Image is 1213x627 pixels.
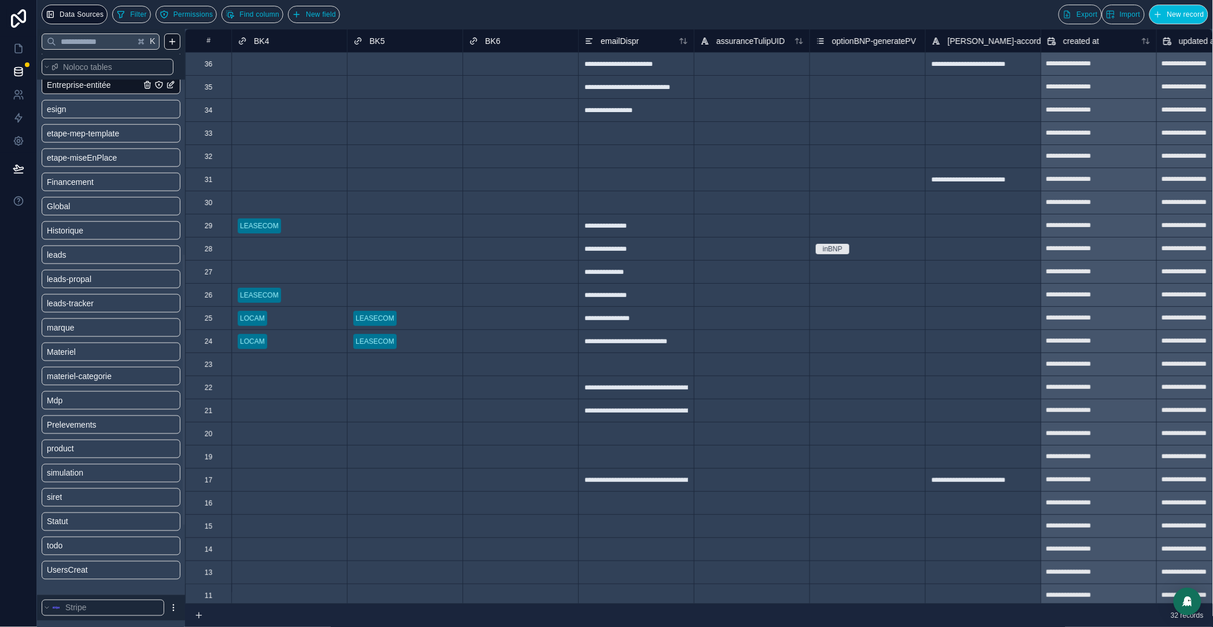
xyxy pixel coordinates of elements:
div: leads-propal [42,270,180,288]
span: esign [47,103,66,115]
div: 21 [205,406,212,415]
span: Mdp [47,395,62,406]
span: leads [47,249,66,261]
div: 27 [205,268,212,277]
div: 32 [205,152,212,161]
span: BK4 [254,35,269,47]
div: 16 [205,499,212,508]
span: Import [1120,10,1141,19]
div: Prelevements [42,415,180,434]
span: materiel-categorie [47,370,112,382]
span: BK6 [485,35,500,47]
a: product [47,443,140,455]
a: esign [47,103,140,115]
span: Statut [47,516,68,528]
a: materiel-categorie [47,370,140,382]
div: 28 [205,244,212,254]
a: Permissions [156,6,222,23]
a: Prelevements [47,419,140,431]
div: LEASECOM [356,336,394,347]
div: esign [42,100,180,118]
button: Stripe [42,600,164,616]
div: etape-miseEnPlace [42,149,180,167]
a: Materiel [47,346,140,358]
a: simulation [47,468,140,479]
a: leads-propal [47,273,140,285]
div: 29 [205,221,212,231]
div: leads [42,246,180,264]
div: product [42,440,180,458]
div: 34 [205,106,212,115]
span: Stripe [65,602,87,614]
span: 32 records [1171,611,1204,620]
span: New field [306,10,336,19]
div: 24 [205,337,212,346]
div: LEASECOM [240,290,279,300]
button: Find column [221,6,283,23]
span: Filter [130,10,146,19]
a: Entreprise-entitée [47,79,140,91]
span: todo [47,540,62,552]
div: Open Intercom Messenger [1174,588,1201,615]
a: todo [47,540,140,552]
span: Prelevements [47,419,97,431]
div: Materiel [42,343,180,361]
div: LOCAM [240,313,265,324]
div: 19 [205,452,212,462]
span: etape-miseEnPlace [47,152,117,164]
span: siret [47,492,62,503]
div: 35 [205,83,212,92]
a: New record [1145,5,1208,24]
span: optionBNP-generatePV [832,35,916,47]
div: LOCAM [240,336,265,347]
button: Import [1102,5,1145,24]
div: Global [42,197,180,216]
span: Permissions [173,10,213,19]
div: 22 [205,383,212,392]
img: svg+xml,%3c [51,603,61,613]
button: New record [1149,5,1208,24]
div: Historique [42,221,180,240]
a: marque [47,322,140,333]
span: marque [47,322,74,333]
span: assuranceTulipUID [716,35,785,47]
div: Statut [42,513,180,531]
span: Entreprise-entitée [47,79,111,91]
span: New record [1167,10,1204,19]
div: Financement [42,173,180,191]
div: 33 [205,129,212,138]
span: Find column [239,10,279,19]
button: Export [1059,5,1101,24]
div: 13 [205,568,212,577]
div: Entreprise-entitée [42,76,180,94]
span: [PERSON_NAME]-accordNiveauService [948,35,1093,47]
div: 20 [205,429,212,439]
a: Mdp [47,395,140,406]
div: UsersCreat [42,561,180,580]
a: leads-tracker [47,298,140,309]
button: New field [288,6,340,23]
div: 26 [205,291,212,300]
a: Global [47,201,140,212]
span: UsersCreat [47,565,88,576]
span: Historique [47,225,83,236]
span: product [47,443,74,455]
div: simulation [42,464,180,483]
span: Data Sources [60,10,103,19]
div: 15 [205,522,212,531]
div: materiel-categorie [42,367,180,385]
button: Filter [112,6,150,23]
div: todo [42,537,180,555]
div: siret [42,488,180,507]
span: simulation [47,468,83,479]
div: marque [42,318,180,337]
span: emailDispr [601,35,639,47]
div: leads-tracker [42,294,180,313]
span: Export [1077,10,1097,19]
a: Historique [47,225,140,236]
span: Global [47,201,70,212]
div: 31 [205,175,212,184]
span: BK5 [369,35,384,47]
span: Financement [47,176,94,188]
button: Data Sources [42,5,108,24]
